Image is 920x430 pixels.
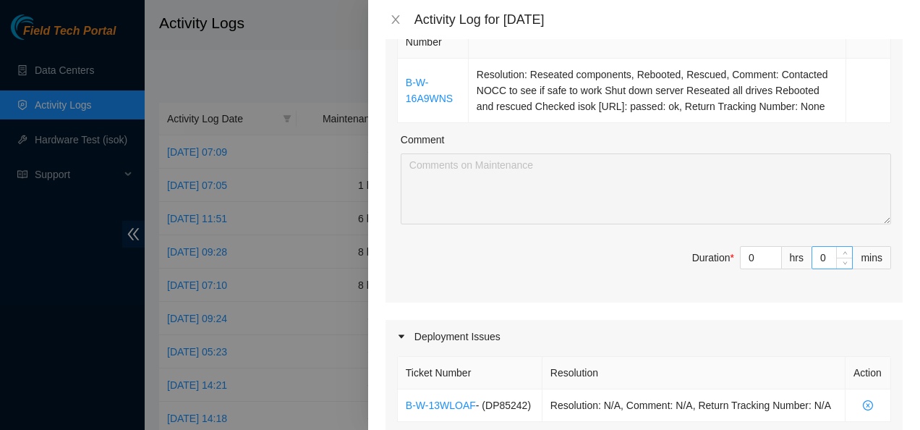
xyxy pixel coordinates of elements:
[414,12,903,28] div: Activity Log for [DATE]
[398,357,542,389] th: Ticket Number
[853,246,891,269] div: mins
[692,250,734,266] div: Duration
[406,77,453,104] a: B-W-16A9WNS
[390,14,401,25] span: close
[542,389,846,422] td: Resolution: N/A, Comment: N/A, Return Tracking Number: N/A
[853,400,882,410] span: close-circle
[840,248,849,257] span: up
[476,400,531,411] span: - ( DP85242 )
[542,357,846,389] th: Resolution
[406,400,476,411] a: B-W-13WLOAF
[397,332,406,341] span: caret-right
[401,132,445,148] label: Comment
[386,320,903,353] div: Deployment Issues
[386,13,406,27] button: Close
[469,59,846,123] td: Resolution: Reseated components, Rebooted, Rescued, Comment: Contacted NOCC to see if safe to wor...
[840,259,849,268] span: down
[401,153,891,224] textarea: Comment
[836,258,852,269] span: Decrease Value
[836,247,852,258] span: Increase Value
[846,357,891,389] th: Action
[782,246,812,269] div: hrs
